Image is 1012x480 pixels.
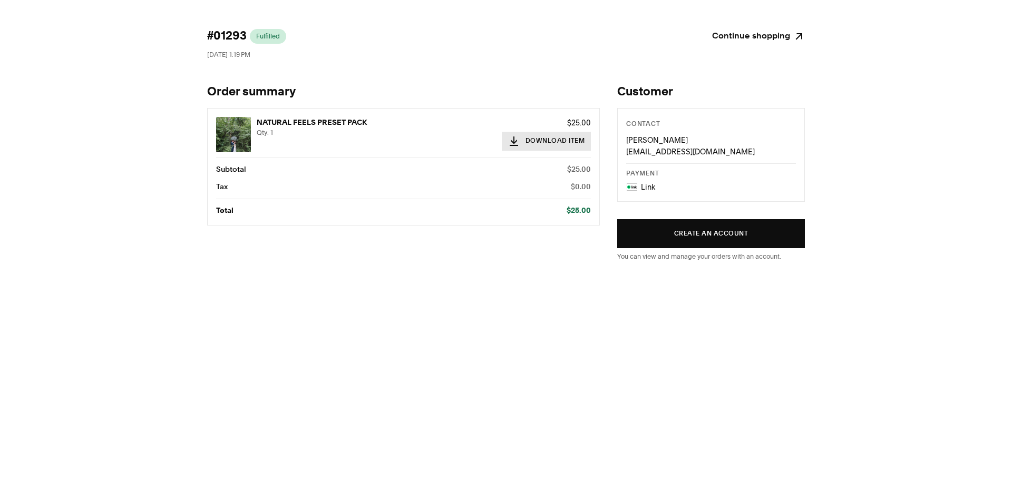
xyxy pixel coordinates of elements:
[617,252,781,260] span: You can view and manage your orders with an account.
[567,164,591,175] p: $25.00
[207,85,600,100] h1: Order summary
[567,205,591,217] p: $25.00
[626,121,660,128] span: Contact
[617,85,805,100] h2: Customer
[626,171,659,177] span: Payment
[712,29,805,44] a: Continue shopping
[216,117,251,152] img: NATURAL FEELS PRESET PACK
[617,219,805,248] button: Create an account
[207,51,250,58] span: [DATE] 1:19 PM
[502,117,591,129] p: $25.00
[502,132,591,151] button: Download Item
[626,135,688,145] span: [PERSON_NAME]
[216,205,233,217] p: Total
[257,117,496,129] p: NATURAL FEELS PRESET PACK
[257,129,273,136] span: Qty: 1
[641,181,655,193] p: Link
[207,29,247,44] span: #01293
[256,32,280,41] span: Fulfilled
[571,181,591,193] p: $0.00
[216,181,228,193] p: Tax
[626,147,755,156] span: [EMAIL_ADDRESS][DOMAIN_NAME]
[216,164,246,175] p: Subtotal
